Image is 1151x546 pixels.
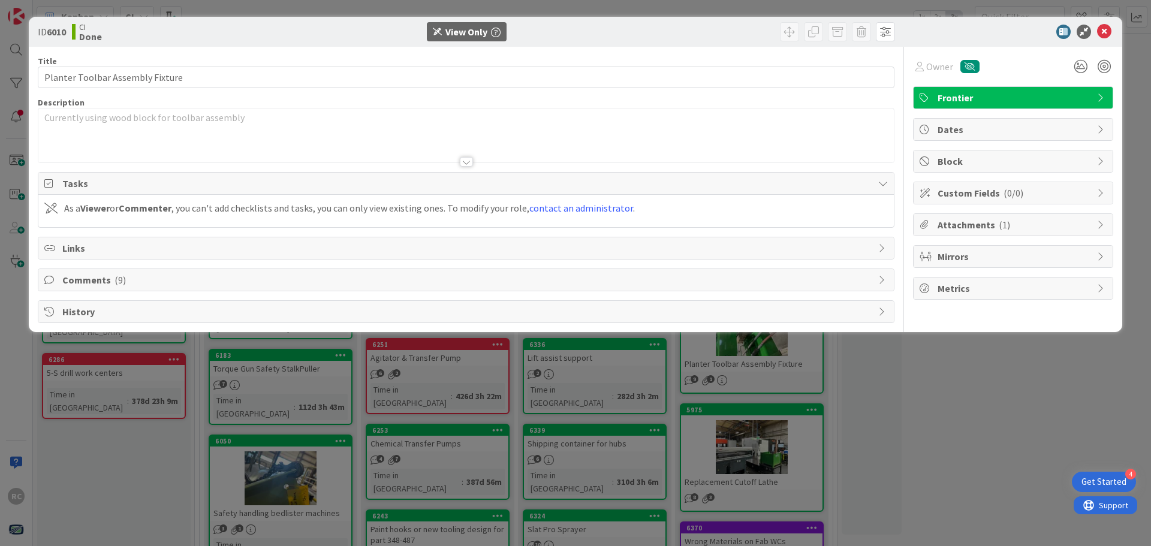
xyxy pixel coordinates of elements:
span: Attachments [938,218,1091,232]
div: View Only [445,25,487,39]
div: Get Started [1081,476,1126,488]
div: 4 [1125,469,1136,479]
span: ID [38,25,66,39]
span: ( 1 ) [999,219,1010,231]
span: Support [25,2,55,16]
span: Metrics [938,281,1091,295]
span: CI [79,22,102,32]
b: 6010 [47,26,66,38]
b: Viewer [80,202,110,214]
input: type card name here... [38,67,894,88]
div: Open Get Started checklist, remaining modules: 4 [1072,472,1136,492]
div: As a or , you can't add checklists and tasks, you can only view existing ones. To modify your rol... [64,201,635,215]
span: Custom Fields [938,186,1091,200]
span: ( 9 ) [115,274,126,286]
span: History [62,304,872,319]
span: Owner [926,59,953,74]
span: Comments [62,273,872,287]
b: Done [79,32,102,41]
span: ( 0/0 ) [1004,187,1023,199]
span: Frontier [938,91,1091,105]
p: Currently using wood block for toolbar assembly [44,111,888,125]
span: Block [938,154,1091,168]
span: Tasks [62,176,872,191]
a: contact an administrator [529,202,633,214]
span: Links [62,241,872,255]
label: Title [38,56,57,67]
b: Commenter [119,202,171,214]
span: Description [38,97,85,108]
span: Mirrors [938,249,1091,264]
span: Dates [938,122,1091,137]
